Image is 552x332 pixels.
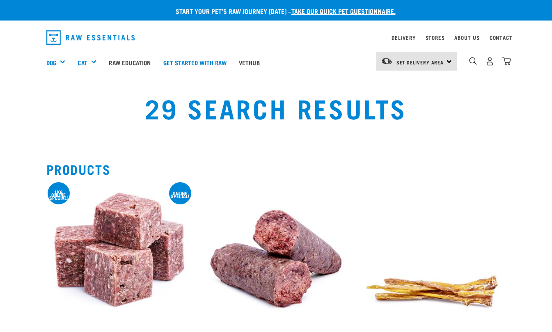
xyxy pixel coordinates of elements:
[157,46,233,79] a: Get started with Raw
[291,9,396,13] a: take our quick pet questionnaire.
[426,36,445,39] a: Stores
[392,36,415,39] a: Delivery
[46,30,135,45] img: Raw Essentials Logo
[454,36,479,39] a: About Us
[359,183,506,330] img: 1293 Golden Tendons 01
[486,57,494,66] img: user.png
[469,57,477,65] img: home-icon-1@2x.png
[490,36,513,39] a: Contact
[396,61,444,64] span: Set Delivery Area
[46,162,506,176] h2: Products
[381,57,392,65] img: van-moving.png
[203,183,349,330] img: Veal Organ Mix Roll 01
[107,93,445,122] h1: 29 Search Results
[502,57,511,66] img: home-icon@2x.png
[103,46,157,79] a: Raw Education
[46,183,193,330] img: 1062 Chicken Heart Tripe Mix 01
[169,192,191,197] div: ONLINE SPECIAL!
[40,27,513,48] nav: dropdown navigation
[48,190,70,199] div: 1kg online special!
[78,58,87,67] a: Cat
[233,46,266,79] a: Vethub
[46,58,56,67] a: Dog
